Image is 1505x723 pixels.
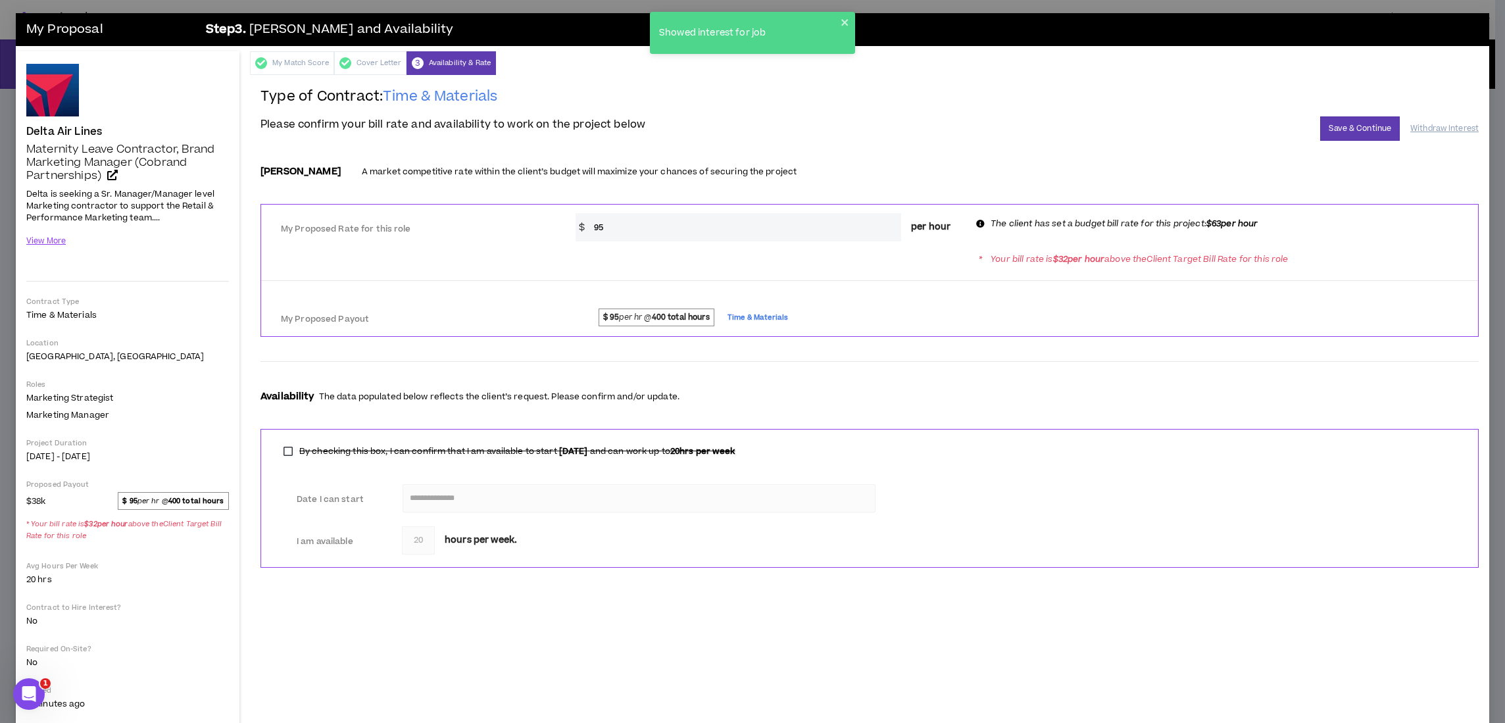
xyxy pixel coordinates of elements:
[1053,253,1105,265] strong: $ 32 per hour
[260,87,1479,116] h2: Type of Contract:
[26,16,197,43] h3: My Proposal
[260,166,341,178] h3: [PERSON_NAME]
[599,309,715,326] span: per hr @
[26,480,229,489] p: Proposed Payout
[841,17,850,28] button: close
[1206,218,1258,230] b: $63 per hour
[576,213,588,241] span: $
[1320,116,1400,141] button: Save & Continue
[299,445,735,457] span: By checking this box, I can confirm that I am available to start and can work up to
[603,312,620,323] strong: $ 95
[84,519,128,529] strong: $ 32 per hour
[26,143,229,182] a: Maternity Leave Contractor, Brand Marketing Manager (Cobrand Partnerships)
[445,534,517,547] span: hours per week.
[26,380,229,389] p: Roles
[26,451,229,462] p: [DATE] - [DATE]
[26,644,229,654] p: Required On-Site?
[26,686,229,695] p: Posted
[250,51,334,75] div: My Match Score
[26,126,102,137] h4: Delta Air Lines
[991,218,1258,230] p: The client has set a budget bill rate for this project:
[670,445,735,457] b: 20 hrs per week
[281,308,546,331] label: My Proposed Payout
[26,603,229,612] p: Contract to Hire Interest?
[319,391,679,403] p: The data populated below reflects the client’s request. Please confirm and/or update.
[26,561,229,571] p: Avg Hours Per Week
[26,657,229,668] p: No
[26,615,229,627] p: No
[297,488,372,511] label: Date I can start
[13,678,45,710] iframe: Intercom live chat
[728,310,788,324] span: Time & Materials
[26,351,229,362] p: [GEOGRAPHIC_DATA], [GEOGRAPHIC_DATA]
[26,574,229,586] p: 20 hrs
[26,438,229,448] p: Project Duration
[557,445,590,457] b: [DATE]
[1410,117,1479,140] button: Withdraw Interest
[26,141,214,184] span: Maternity Leave Contractor, Brand Marketing Manager (Cobrand Partnerships)
[362,166,797,178] p: A market competitive rate within the client’s budget will maximize your chances of securing the p...
[383,87,497,106] span: Time & Materials
[334,51,407,75] div: Cover Letter
[652,312,710,323] strong: 400 total hours
[26,297,229,307] p: Contract Type
[26,516,229,544] span: * Your bill rate is above the Client Target Bill Rate for this role
[991,253,1288,266] p: Your bill rate is above the Client Target Bill Rate for this role
[26,338,229,348] p: Location
[168,496,224,506] strong: 400 total hours
[40,678,51,689] span: 1
[281,218,546,241] label: My Proposed Rate for this role
[26,493,45,509] span: $38k
[260,116,645,132] span: Please confirm your bill rate and availability to work on the project below
[911,220,950,234] span: per hour
[206,20,246,39] b: Step 3 .
[122,496,137,506] strong: $ 95
[655,22,841,44] div: Showed interest for job
[26,409,109,421] span: Marketing Manager
[118,492,229,509] span: per hr @
[26,230,66,253] button: View More
[26,187,229,224] p: Delta is seeking a Sr. Manager/Manager level Marketing contractor to support the Retail & Perform...
[260,391,314,403] h3: Availability
[26,392,113,404] span: Marketing Strategist
[297,530,372,553] label: I am available
[26,309,229,321] p: Time & Materials
[26,698,229,710] p: 9 minutes ago
[249,20,454,39] span: [PERSON_NAME] and Availability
